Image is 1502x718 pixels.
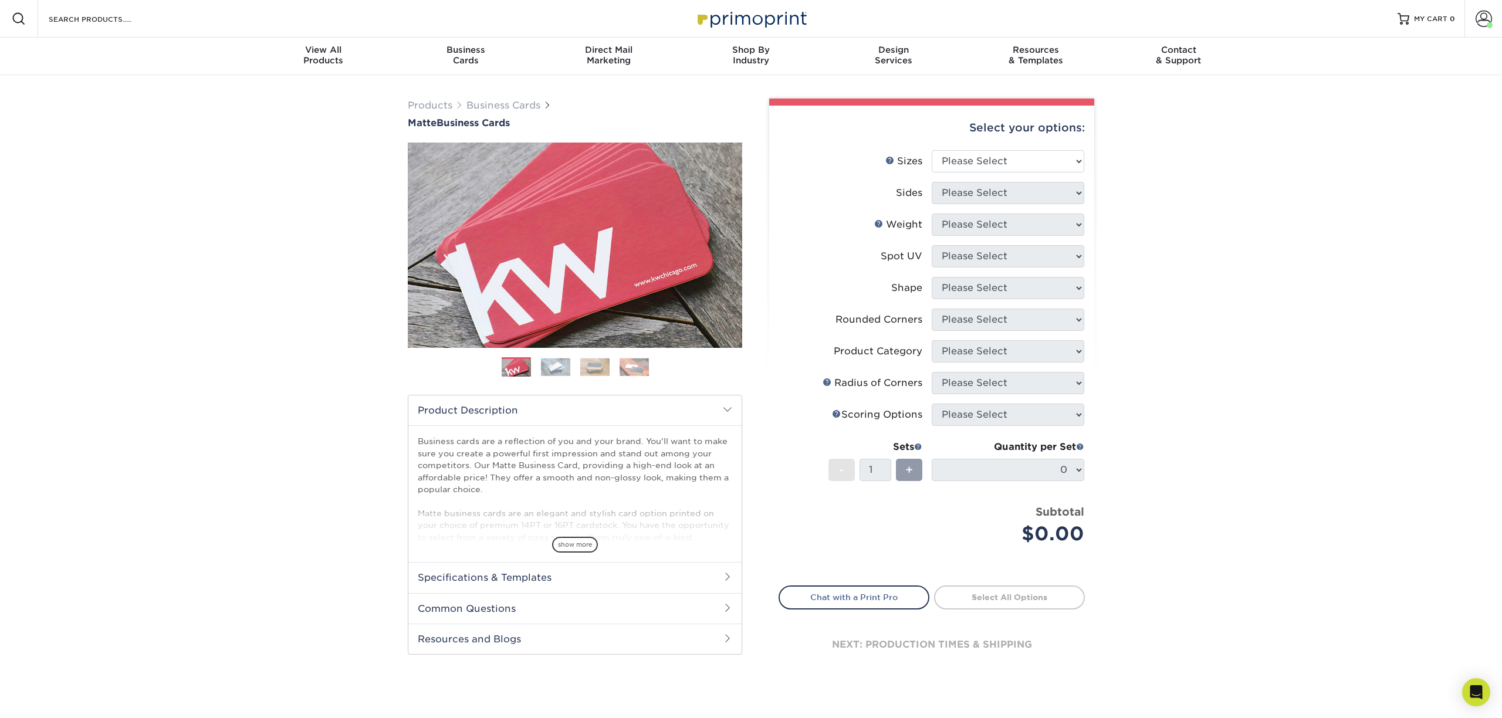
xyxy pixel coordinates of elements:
[408,593,742,624] h2: Common Questions
[408,78,742,412] img: Matte 01
[835,313,922,327] div: Rounded Corners
[466,100,540,111] a: Business Cards
[252,38,395,75] a: View AllProducts
[692,6,810,31] img: Primoprint
[252,45,395,66] div: Products
[408,117,437,128] span: Matte
[822,45,965,55] span: Design
[779,585,929,609] a: Chat with a Print Pro
[1462,678,1490,706] div: Open Intercom Messenger
[834,344,922,358] div: Product Category
[408,100,452,111] a: Products
[552,537,598,553] span: show more
[822,38,965,75] a: DesignServices
[1414,14,1447,24] span: MY CART
[885,154,922,168] div: Sizes
[408,117,742,128] h1: Business Cards
[823,376,922,390] div: Radius of Corners
[839,461,844,479] span: -
[1107,38,1250,75] a: Contact& Support
[395,45,537,55] span: Business
[1036,505,1084,518] strong: Subtotal
[896,186,922,200] div: Sides
[881,249,922,263] div: Spot UV
[537,38,680,75] a: Direct MailMarketing
[941,520,1084,548] div: $0.00
[537,45,680,55] span: Direct Mail
[408,395,742,425] h2: Product Description
[1107,45,1250,55] span: Contact
[965,45,1107,66] div: & Templates
[965,38,1107,75] a: Resources& Templates
[541,358,570,376] img: Business Cards 02
[252,45,395,55] span: View All
[502,353,531,382] img: Business Cards 01
[395,38,537,75] a: BusinessCards
[408,624,742,654] h2: Resources and Blogs
[905,461,913,479] span: +
[779,609,1085,680] div: next: production times & shipping
[580,358,610,376] img: Business Cards 03
[891,281,922,295] div: Shape
[832,408,922,422] div: Scoring Options
[1450,15,1455,23] span: 0
[965,45,1107,55] span: Resources
[408,117,742,128] a: MatteBusiness Cards
[822,45,965,66] div: Services
[932,440,1084,454] div: Quantity per Set
[418,435,732,602] p: Business cards are a reflection of you and your brand. You'll want to make sure you create a powe...
[48,12,162,26] input: SEARCH PRODUCTS.....
[779,106,1085,150] div: Select your options:
[828,440,922,454] div: Sets
[620,358,649,376] img: Business Cards 04
[1107,45,1250,66] div: & Support
[680,38,823,75] a: Shop ByIndustry
[874,218,922,232] div: Weight
[934,585,1085,609] a: Select All Options
[408,562,742,592] h2: Specifications & Templates
[680,45,823,66] div: Industry
[537,45,680,66] div: Marketing
[680,45,823,55] span: Shop By
[395,45,537,66] div: Cards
